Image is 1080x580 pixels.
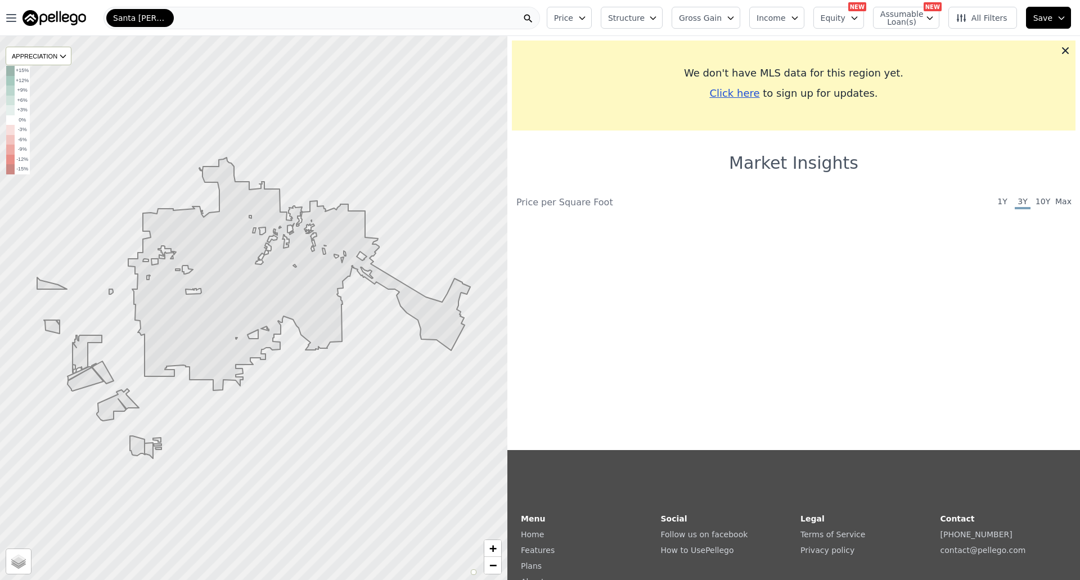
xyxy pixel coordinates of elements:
span: Click here [709,87,759,99]
div: NEW [924,2,942,11]
a: Layers [6,549,31,574]
button: Structure [601,7,663,29]
button: Save [1026,7,1071,29]
a: Plans [521,561,542,570]
span: Structure [608,12,644,24]
td: +9% [15,86,30,96]
span: Santa [PERSON_NAME] [113,12,167,24]
strong: Legal [800,514,825,523]
button: Gross Gain [672,7,740,29]
a: Follow us on facebook [661,530,748,539]
a: Zoom in [484,540,501,557]
strong: Contact [940,514,975,523]
td: +3% [15,105,30,115]
td: +12% [15,76,30,86]
div: We don't have MLS data for this region yet. [521,65,1066,81]
span: Save [1033,12,1052,24]
td: -3% [15,125,30,135]
td: +15% [15,66,30,76]
span: 3Y [1015,196,1030,209]
strong: Menu [521,514,545,523]
a: contact@pellego.com [940,546,1026,555]
img: Pellego [22,10,86,26]
div: to sign up for updates. [521,86,1066,101]
td: -9% [15,145,30,155]
span: Gross Gain [679,12,722,24]
span: All Filters [956,12,1007,24]
a: Terms of Service [800,530,865,539]
a: Zoom out [484,557,501,574]
a: How to UsePellego [661,546,734,555]
td: 0% [15,115,30,125]
div: NEW [848,2,866,11]
button: Assumable Loan(s) [873,7,939,29]
td: -12% [15,155,30,165]
div: APPRECIATION [6,47,71,65]
a: [PHONE_NUMBER] [940,530,1012,539]
h1: Market Insights [729,153,858,173]
td: -15% [15,164,30,174]
a: Features [521,546,555,555]
span: Income [757,12,786,24]
div: Price per Square Foot [516,196,794,209]
span: Max [1055,196,1071,209]
strong: Social [661,514,687,523]
td: +6% [15,96,30,106]
a: Home [521,530,544,539]
span: Equity [821,12,845,24]
span: − [489,558,497,572]
button: Income [749,7,804,29]
span: + [489,541,497,555]
span: Assumable Loan(s) [880,10,916,26]
td: -6% [15,135,30,145]
button: Equity [813,7,864,29]
button: All Filters [948,7,1017,29]
span: 1Y [994,196,1010,209]
span: 10Y [1035,196,1051,209]
a: Privacy policy [800,546,854,555]
button: Price [547,7,592,29]
span: Price [554,12,573,24]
